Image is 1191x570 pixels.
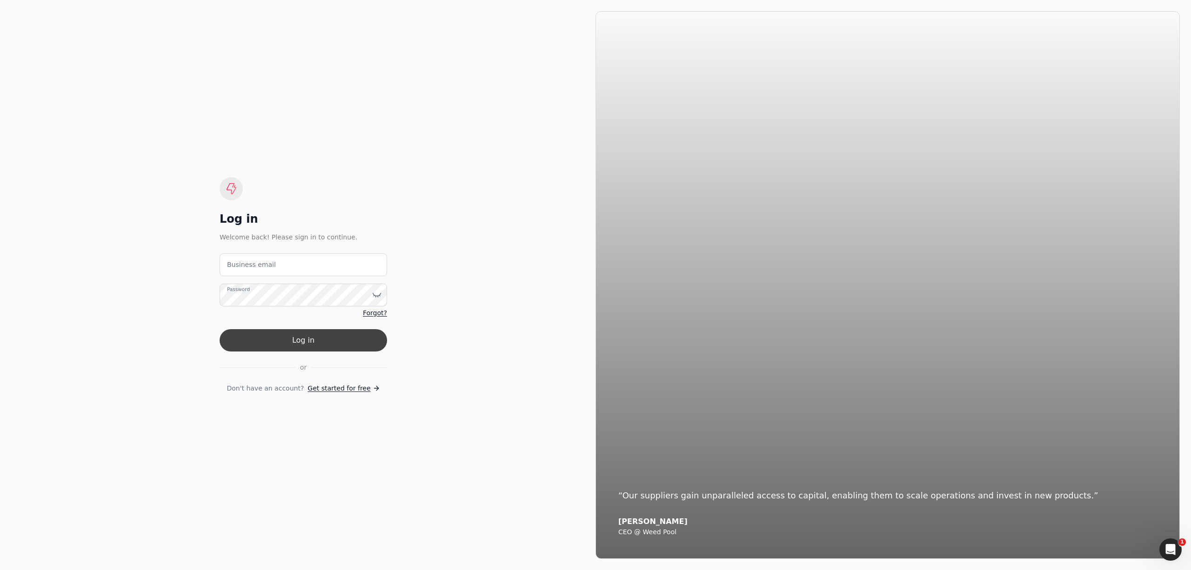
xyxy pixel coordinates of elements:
label: Business email [227,260,276,270]
div: Log in [220,212,387,226]
div: CEO @ Weed Pool [618,528,1157,537]
div: “Our suppliers gain unparalleled access to capital, enabling them to scale operations and invest ... [618,489,1157,502]
span: or [300,363,307,372]
div: [PERSON_NAME] [618,517,1157,526]
a: Get started for free [308,384,380,393]
button: Log in [220,329,387,351]
span: Get started for free [308,384,370,393]
label: Password [227,285,250,293]
iframe: Intercom live chat [1159,538,1182,561]
span: 1 [1178,538,1186,546]
span: Don't have an account? [227,384,304,393]
div: Welcome back! Please sign in to continue. [220,232,387,242]
a: Forgot? [363,308,387,318]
